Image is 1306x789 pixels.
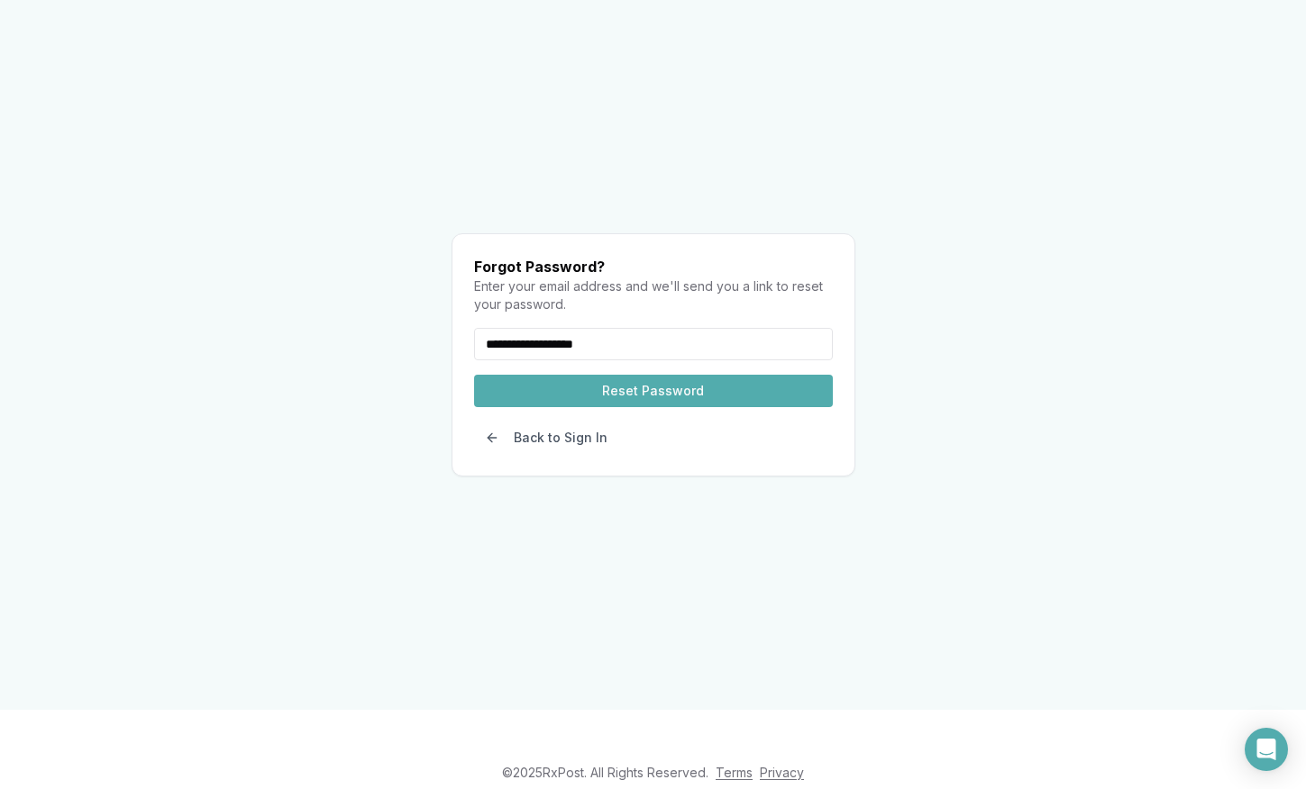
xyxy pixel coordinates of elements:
div: Open Intercom Messenger [1245,728,1288,771]
a: Back to Sign In [474,431,618,449]
a: Terms [716,765,753,780]
p: Enter your email address and we'll send you a link to reset your password. [474,277,833,313]
h1: Forgot Password? [474,256,833,277]
button: Back to Sign In [474,422,618,454]
button: Reset Password [474,375,833,407]
a: Privacy [760,765,804,780]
